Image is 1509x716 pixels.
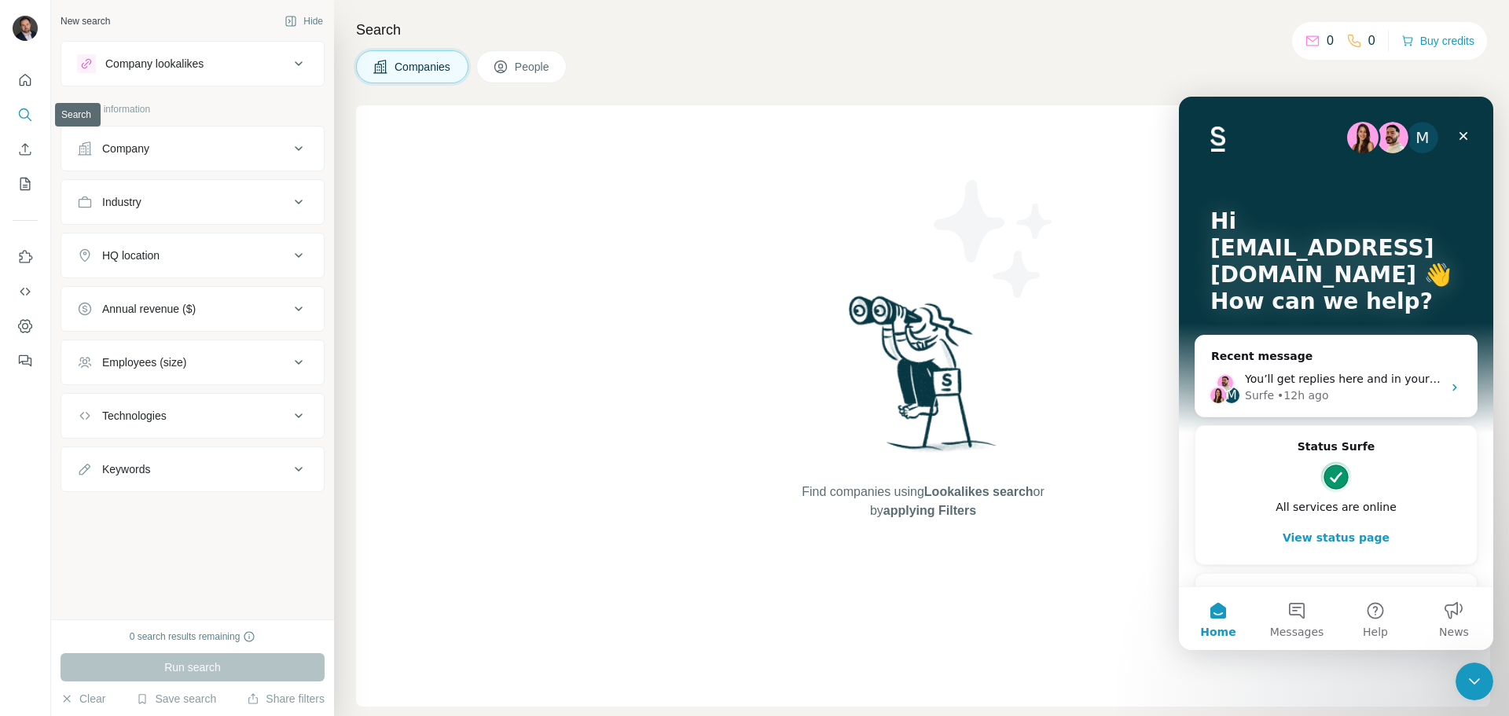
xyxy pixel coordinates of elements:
[260,530,290,541] span: News
[236,490,314,553] button: News
[157,490,236,553] button: Help
[61,397,324,435] button: Technologies
[270,25,299,53] div: Close
[98,291,149,307] div: • 12h ago
[61,691,105,707] button: Clear
[102,194,141,210] div: Industry
[13,101,38,129] button: Search
[1401,30,1474,52] button: Buy credits
[61,102,325,116] p: Company information
[61,183,324,221] button: Industry
[274,9,334,33] button: Hide
[13,66,38,94] button: Quick start
[61,290,324,328] button: Annual revenue ($)
[91,530,145,541] span: Messages
[1179,97,1493,650] iframe: Intercom live chat
[1368,31,1375,50] p: 0
[1456,663,1493,700] iframe: Intercom live chat
[61,14,110,28] div: New search
[1327,31,1334,50] p: 0
[102,248,160,263] div: HQ location
[395,59,452,75] span: Companies
[13,16,38,41] img: Avatar
[883,504,976,517] span: applying Filters
[61,343,324,381] button: Employees (size)
[842,292,1005,467] img: Surfe Illustration - Woman searching with binoculars
[247,691,325,707] button: Share filters
[66,291,95,307] div: Surfe
[32,425,282,457] button: View status page
[32,342,282,358] h2: Status Surfe
[61,130,324,167] button: Company
[21,530,57,541] span: Home
[61,237,324,274] button: HQ location
[102,354,186,370] div: Employees (size)
[66,276,683,288] span: You’ll get replies here and in your email: ✉️ [EMAIL_ADDRESS][DOMAIN_NAME] The team will be back ...
[923,168,1065,310] img: Surfe Illustration - Stars
[61,45,324,83] button: Company lookalikes
[130,630,256,644] div: 0 search results remaining
[13,277,38,306] button: Use Surfe API
[13,135,38,163] button: Enrich CSV
[13,347,38,375] button: Feedback
[61,450,324,488] button: Keywords
[102,408,167,424] div: Technologies
[102,141,149,156] div: Company
[102,461,150,477] div: Keywords
[515,59,551,75] span: People
[13,170,38,198] button: My lists
[924,485,1034,498] span: Lookalikes search
[797,483,1048,520] span: Find companies using or by
[356,19,1490,41] h4: Search
[13,243,38,271] button: Use Surfe on LinkedIn
[136,691,216,707] button: Save search
[13,312,38,340] button: Dashboard
[79,490,157,553] button: Messages
[102,301,196,317] div: Annual revenue ($)
[32,402,282,419] div: All services are online
[105,56,204,72] div: Company lookalikes
[184,530,209,541] span: Help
